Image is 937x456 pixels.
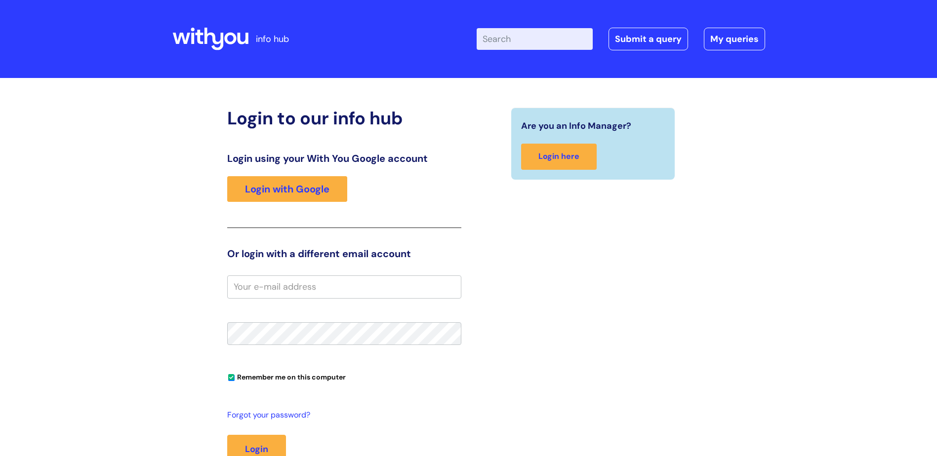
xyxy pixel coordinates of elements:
span: Are you an Info Manager? [521,118,631,134]
a: Login with Google [227,176,347,202]
input: Remember me on this computer [228,375,235,381]
h3: Login using your With You Google account [227,152,461,164]
a: Forgot your password? [227,408,456,422]
h2: Login to our info hub [227,108,461,129]
p: info hub [256,31,289,47]
input: Your e-mail address [227,275,461,298]
a: Login here [521,144,597,170]
a: My queries [704,28,765,50]
label: Remember me on this computer [227,371,346,381]
input: Search [477,28,593,50]
div: You can uncheck this option if you're logging in from a shared device [227,369,461,384]
a: Submit a query [609,28,688,50]
h3: Or login with a different email account [227,248,461,260]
